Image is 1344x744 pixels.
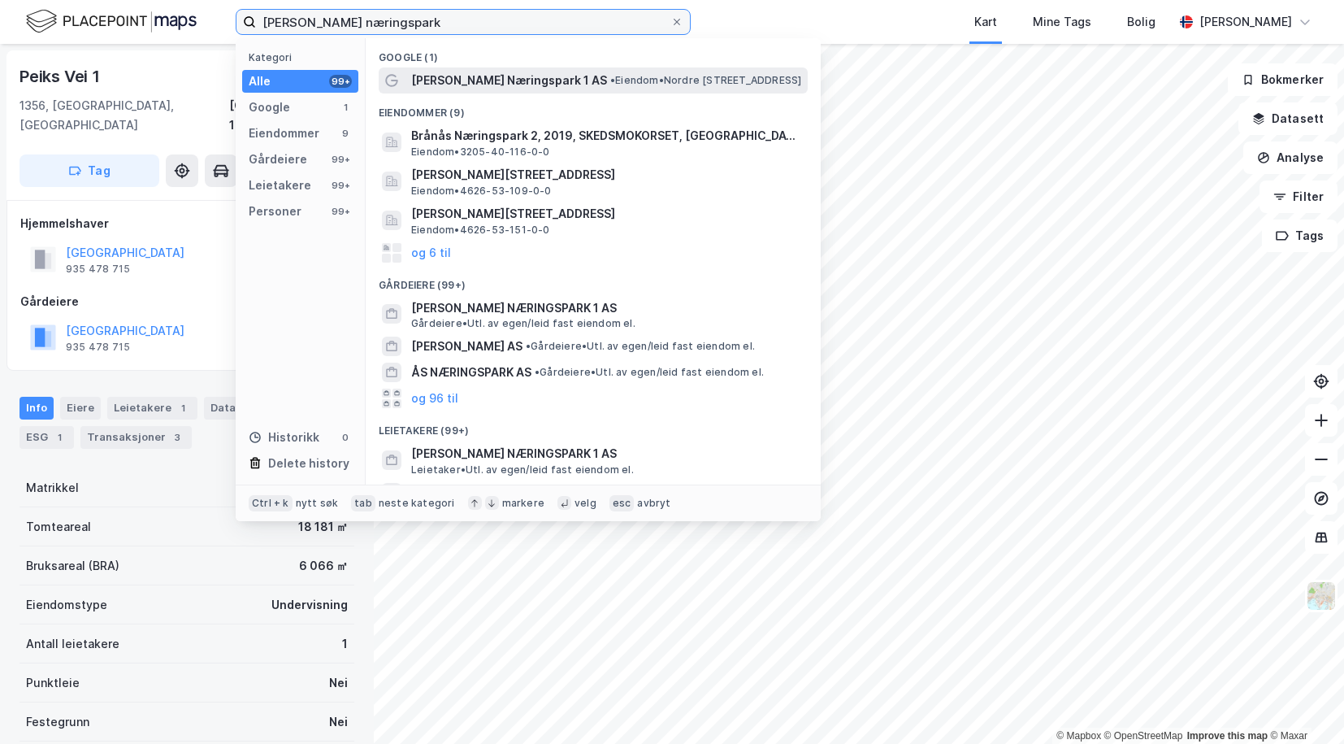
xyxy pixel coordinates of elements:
[411,165,801,185] span: [PERSON_NAME][STREET_ADDRESS]
[1187,730,1268,742] a: Improve this map
[609,495,635,511] div: esc
[26,556,119,576] div: Bruksareal (BRA)
[60,397,101,420] div: Eiere
[366,94,821,123] div: Eiendommer (9)
[1238,102,1337,135] button: Datasett
[329,205,352,218] div: 99+
[637,497,670,510] div: avbryt
[26,478,79,498] div: Matrikkel
[411,389,458,408] button: og 96 til
[20,214,353,233] div: Hjemmelshaver
[535,366,540,378] span: •
[411,243,451,263] button: og 6 til
[1228,63,1337,96] button: Bokmerker
[229,96,354,135] div: [GEOGRAPHIC_DATA], 17/132
[256,10,670,34] input: Søk på adresse, matrikkel, gårdeiere, leietakere eller personer
[1104,730,1183,742] a: OpenStreetMap
[411,185,552,198] span: Eiendom • 4626-53-109-0-0
[610,74,801,87] span: Eiendom • Nordre [STREET_ADDRESS]
[268,454,349,473] div: Delete history
[610,74,615,86] span: •
[329,712,348,732] div: Nei
[526,340,531,352] span: •
[175,400,191,416] div: 1
[26,517,91,537] div: Tomteareal
[411,444,801,463] span: [PERSON_NAME] NÆRINGSPARK 1 AS
[107,397,197,420] div: Leietakere
[526,340,755,353] span: Gårdeiere • Utl. av egen/leid fast eiendom el.
[339,101,352,114] div: 1
[26,7,197,36] img: logo.f888ab2527a4732fd821a326f86c7f29.svg
[411,463,634,476] span: Leietaker • Utl. av egen/leid fast eiendom el.
[502,497,544,510] div: markere
[249,124,319,143] div: Eiendommer
[411,126,801,146] span: Brånås Næringspark 2, 2019, SKEDSMOKORSET, [GEOGRAPHIC_DATA]
[1127,12,1155,32] div: Bolig
[411,337,522,356] span: [PERSON_NAME] AS
[366,411,821,441] div: Leietakere (99+)
[249,202,301,221] div: Personer
[411,317,635,330] span: Gårdeiere • Utl. av egen/leid fast eiendom el.
[51,429,67,446] div: 1
[1306,581,1337,611] img: Z
[1056,730,1101,742] a: Mapbox
[80,426,192,449] div: Transaksjoner
[20,96,229,135] div: 1356, [GEOGRAPHIC_DATA], [GEOGRAPHIC_DATA]
[169,429,185,446] div: 3
[249,98,290,117] div: Google
[20,63,103,89] div: Peiks Vei 1
[66,263,130,276] div: 935 478 715
[366,266,821,295] div: Gårdeiere (99+)
[20,426,74,449] div: ESG
[411,298,801,318] span: [PERSON_NAME] NÆRINGSPARK 1 AS
[339,127,352,140] div: 9
[26,712,89,732] div: Festegrunn
[204,397,265,420] div: Datasett
[26,673,80,693] div: Punktleie
[1262,220,1337,252] button: Tags
[411,483,618,503] span: [PERSON_NAME] NÆRINGSPARK II AS
[296,497,339,510] div: nytt søk
[974,12,997,32] div: Kart
[249,51,358,63] div: Kategori
[1243,141,1337,174] button: Analyse
[271,595,348,615] div: Undervisning
[329,179,352,192] div: 99+
[329,673,348,693] div: Nei
[342,634,348,654] div: 1
[298,517,348,537] div: 18 181 ㎡
[411,146,550,159] span: Eiendom • 3205-40-116-0-0
[20,154,159,187] button: Tag
[249,150,307,169] div: Gårdeiere
[1263,666,1344,744] iframe: Chat Widget
[249,176,311,195] div: Leietakere
[20,397,54,420] div: Info
[20,292,353,311] div: Gårdeiere
[299,556,348,576] div: 6 066 ㎡
[249,495,293,511] div: Ctrl + k
[1033,12,1091,32] div: Mine Tags
[535,366,764,379] span: Gårdeiere • Utl. av egen/leid fast eiendom el.
[379,497,455,510] div: neste kategori
[411,204,801,224] span: [PERSON_NAME][STREET_ADDRESS]
[351,495,375,511] div: tab
[26,595,107,615] div: Eiendomstype
[339,431,352,444] div: 0
[249,72,271,91] div: Alle
[329,153,352,166] div: 99+
[26,634,119,654] div: Antall leietakere
[1259,181,1337,213] button: Filter
[411,71,607,90] span: [PERSON_NAME] Næringspark 1 AS
[329,75,352,88] div: 99+
[411,363,531,382] span: ÅS NÆRINGSPARK AS
[366,38,821,67] div: Google (1)
[249,428,319,447] div: Historikk
[66,341,130,354] div: 935 478 715
[574,497,596,510] div: velg
[411,224,550,237] span: Eiendom • 4626-53-151-0-0
[1199,12,1292,32] div: [PERSON_NAME]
